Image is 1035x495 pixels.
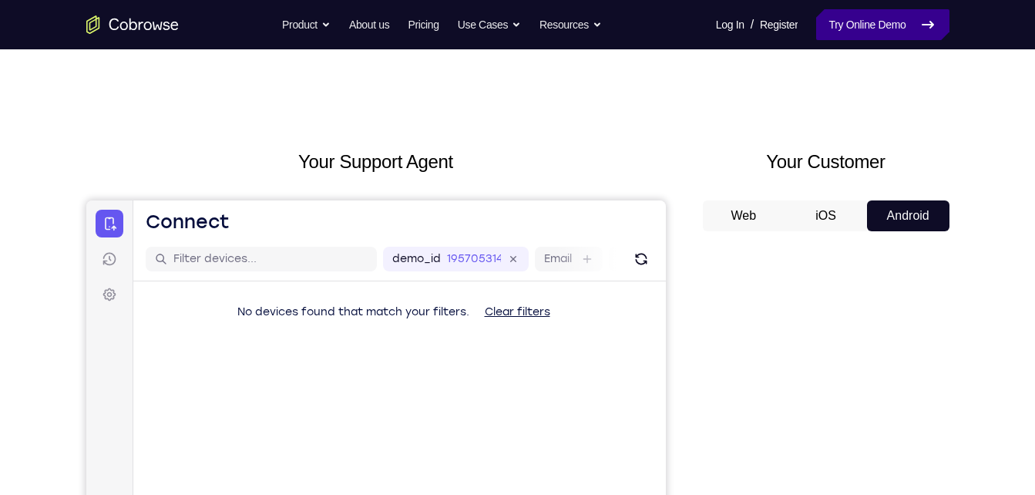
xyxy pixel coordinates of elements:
button: Use Cases [458,9,521,40]
button: Clear filters [386,96,476,127]
a: Pricing [408,9,439,40]
a: Log In [716,9,744,40]
a: About us [349,9,389,40]
button: 6-digit code [267,464,360,495]
span: No devices found that match your filters. [151,105,383,118]
button: Web [703,200,785,231]
a: Register [760,9,798,40]
h2: Your Customer [703,148,949,176]
button: Android [867,200,949,231]
button: Product [282,9,331,40]
button: Resources [539,9,602,40]
span: / [751,15,754,34]
a: Try Online Demo [816,9,949,40]
button: iOS [785,200,867,231]
a: Go to the home page [86,15,179,34]
h2: Your Support Agent [86,148,666,176]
